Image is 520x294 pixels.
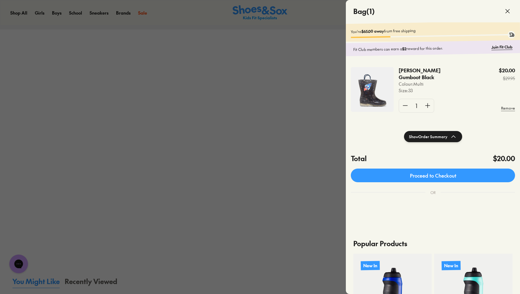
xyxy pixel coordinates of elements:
[399,81,477,87] p: Colour: Multi
[425,185,441,200] div: OR
[351,26,515,34] p: You're from free shipping
[499,75,515,82] s: $29.95
[499,67,515,74] p: $20.00
[3,2,22,21] button: Open gorgias live chat
[361,261,380,270] p: New In
[351,169,515,182] a: Proceed to Checkout
[351,153,367,164] h4: Total
[351,67,394,112] img: 4-530796.jpg
[442,261,461,270] p: New In
[353,233,513,254] p: Popular Products
[491,44,513,50] a: Join Fit Club
[404,131,462,142] button: ShowOrder Summary
[411,99,421,112] div: 1
[402,46,406,51] b: $2
[353,6,375,16] h4: Bag ( 1 )
[361,29,384,34] b: $65.00 away
[399,67,462,81] p: [PERSON_NAME] Gumboot Black
[351,208,515,224] iframe: PayPal-paypal
[353,44,489,52] p: Fit Club members can earn a reward for this order.
[399,87,477,94] p: Size : 33
[493,153,515,164] h4: $20.00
